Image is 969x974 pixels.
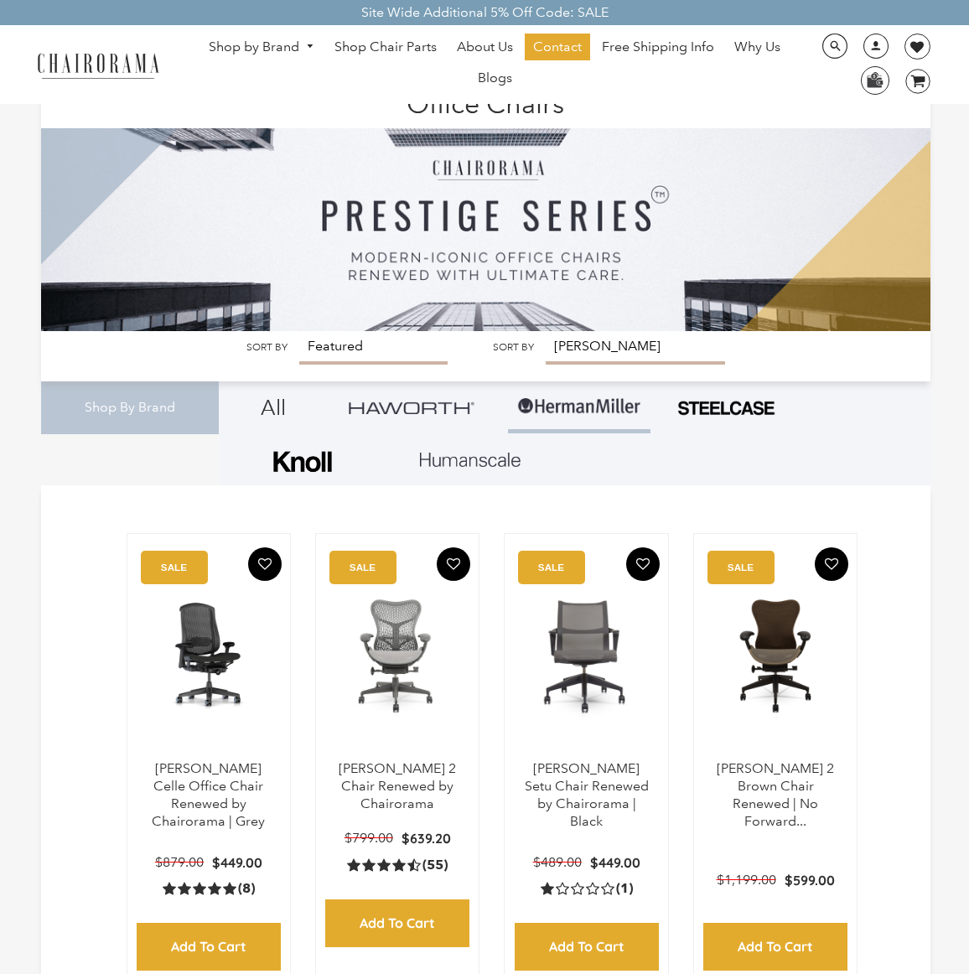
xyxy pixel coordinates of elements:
span: (55) [422,857,448,874]
input: Add to Cart [137,923,281,971]
img: Herman Miller Celle Office Chair Renewed by Chairorama | Grey - chairorama [144,551,273,760]
a: Shop by Brand [200,34,323,60]
span: Blogs [478,70,512,87]
a: Herman Miller Setu Chair Renewed by Chairorama | Black - chairorama Herman Miller Setu Chair Rene... [521,551,650,760]
a: [PERSON_NAME] Setu Chair Renewed by Chairorama | Black [525,760,649,828]
img: Herman Miller Mirra 2 Brown Chair Renewed | No Forward Tilt | - chairorama [711,551,840,760]
a: [PERSON_NAME] Celle Office Chair Renewed by Chairorama | Grey [152,760,265,828]
img: Frame_4.png [269,440,336,483]
a: All [231,381,315,433]
nav: DesktopNavigation [175,34,814,96]
a: Herman Miller Celle Office Chair Renewed by Chairorama | Grey - chairorama Herman Miller Celle Of... [144,551,273,760]
img: Herman Miller Mirra 2 Chair Renewed by Chairorama - chairorama [333,551,462,760]
img: PHOTO-2024-07-09-00-53-10-removebg-preview.png [676,399,776,417]
img: Herman Miller Setu Chair Renewed by Chairorama | Black - chairorama [521,551,650,760]
text: SALE [350,562,376,573]
img: chairorama [29,50,168,80]
img: Group-1.png [516,381,642,432]
button: Add To Wishlist [626,547,660,581]
span: (1) [616,880,633,898]
input: Add to Cart [703,923,847,971]
span: Contact [533,39,582,56]
a: 1.0 rating (1 votes) [541,879,633,897]
span: Why Us [734,39,780,56]
a: About Us [448,34,521,60]
span: $489.00 [533,854,582,870]
a: [PERSON_NAME] 2 Chair Renewed by Chairorama [339,760,456,811]
a: Shop Chair Parts [326,34,445,60]
span: About Us [457,39,513,56]
span: $799.00 [345,830,393,846]
a: Free Shipping Info [593,34,723,60]
span: $1,199.00 [717,872,776,888]
span: Free Shipping Info [602,39,714,56]
a: Contact [525,34,590,60]
span: Shop Chair Parts [334,39,437,56]
text: SALE [161,562,187,573]
label: Sort by [246,341,288,354]
div: Shop By Brand [41,381,219,434]
a: 4.5 rating (55 votes) [347,856,448,873]
text: SALE [728,562,754,573]
input: Add to Cart [325,899,469,947]
img: Group_4be16a4b-c81a-4a6e-a540-764d0a8faf6e.png [349,402,474,414]
button: Add To Wishlist [815,547,848,581]
span: $639.20 [402,830,451,847]
span: $599.00 [785,872,835,889]
span: $449.00 [590,854,640,871]
a: Herman Miller Mirra 2 Chair Renewed by Chairorama - chairorama Herman Miller Mirra 2 Chair Renewe... [333,551,462,760]
text: SALE [538,562,564,573]
a: Why Us [726,34,789,60]
a: [PERSON_NAME] 2 Brown Chair Renewed | No Forward... [717,760,834,828]
span: $879.00 [155,854,204,870]
img: Layer_1_1.png [420,453,521,468]
span: (8) [238,880,255,898]
img: Office Chairs [41,84,930,331]
button: Add To Wishlist [437,547,470,581]
input: Add to Cart [515,923,659,971]
a: Herman Miller Mirra 2 Brown Chair Renewed | No Forward Tilt | - chairorama Herman Miller Mirra 2 ... [711,551,840,760]
img: WhatsApp_Image_2024-07-12_at_16.23.01.webp [862,67,888,92]
a: 5.0 rating (8 votes) [163,879,255,897]
label: Sort by [493,341,534,354]
button: Add To Wishlist [248,547,282,581]
span: $449.00 [212,854,262,871]
a: Blogs [469,65,521,91]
